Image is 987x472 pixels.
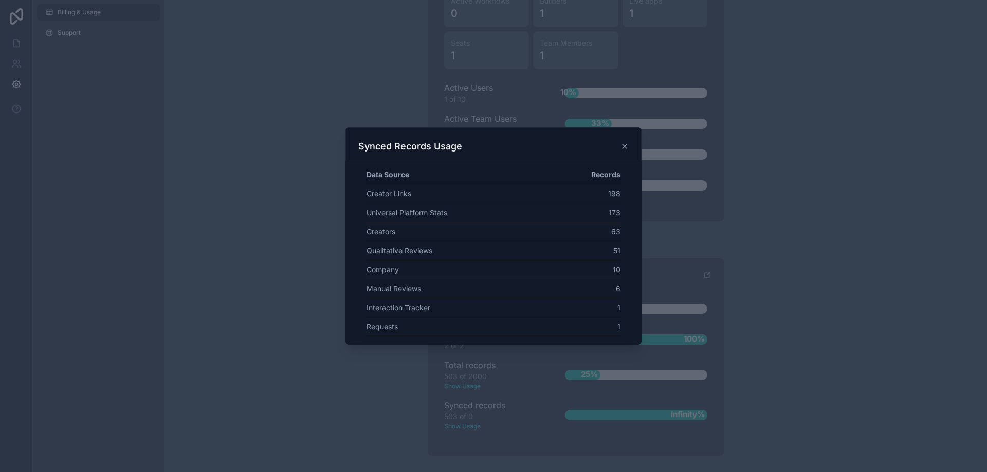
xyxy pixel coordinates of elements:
td: 1 [552,317,621,336]
td: 1 [552,298,621,317]
th: Data Source [366,165,552,184]
td: Universal Platform Stats [366,203,552,222]
td: Manual Reviews [366,279,552,298]
td: Creator Links [366,184,552,203]
th: Records [552,165,621,184]
td: 173 [552,203,621,222]
td: Creators [366,222,552,241]
td: Interaction Tracker [366,298,552,317]
td: 10 [552,260,621,279]
td: Company [366,260,552,279]
td: Requests [366,317,552,336]
h3: Synced Records Usage [358,140,462,153]
td: 51 [552,241,621,260]
div: scrollable content [358,165,629,336]
td: 63 [552,222,621,241]
td: Qualitative Reviews [366,241,552,260]
td: 6 [552,279,621,298]
td: 198 [552,184,621,203]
